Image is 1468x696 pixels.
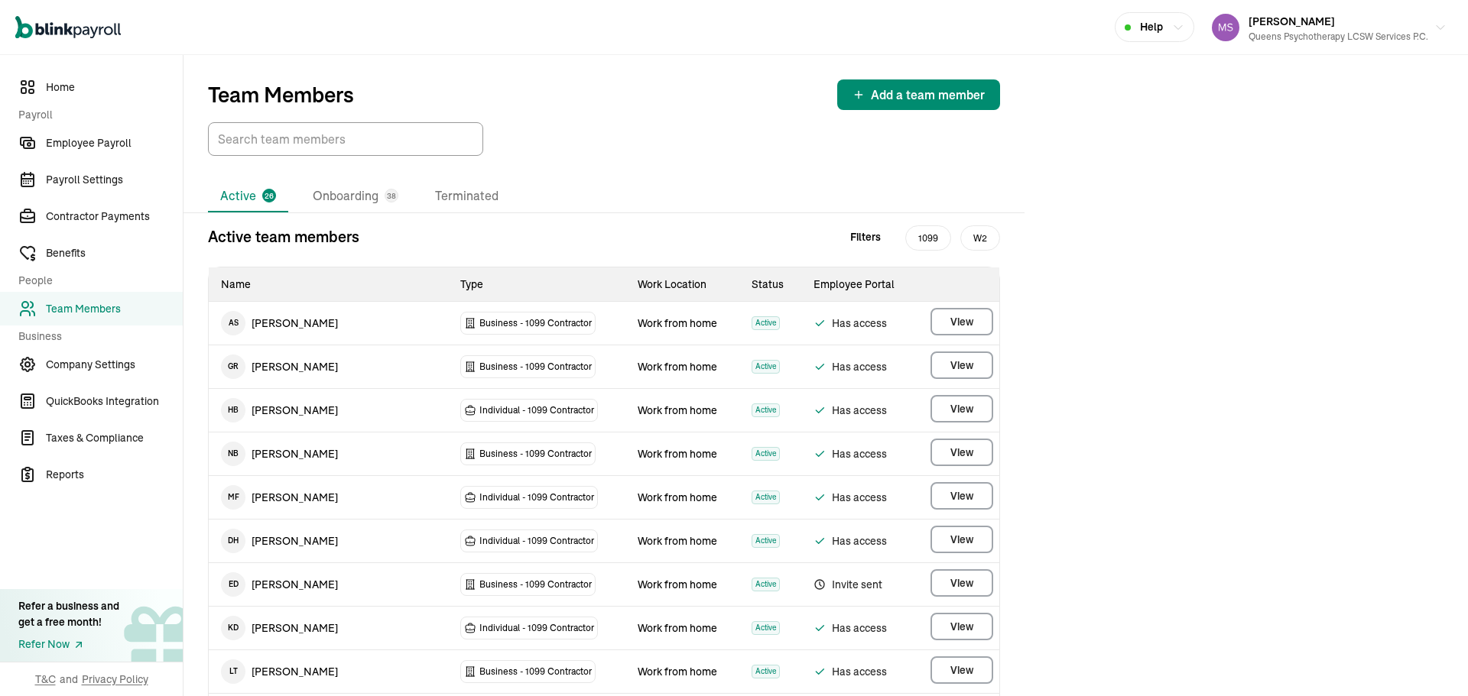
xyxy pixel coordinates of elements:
td: [PERSON_NAME] [209,345,448,388]
span: QuickBooks Integration [46,393,183,410]
button: Help [1115,12,1194,42]
span: View [950,619,973,634]
span: Taxes & Compliance [46,430,183,446]
span: Individual - 1099 Contractor [479,533,594,549]
span: Active [752,490,780,504]
span: Active [752,665,780,678]
span: Active [752,621,780,635]
span: G R [221,354,245,379]
button: [PERSON_NAME]Queens Psychotherapy LCSW Services P.C. [1206,8,1453,47]
div: Queens Psychotherapy LCSW Services P.C. [1249,30,1428,44]
span: Payroll Settings [46,172,183,188]
th: Name [209,267,448,302]
nav: Global [15,5,121,50]
span: View [950,575,973,591]
span: Individual - 1099 Contractor [479,403,594,418]
button: View [930,613,993,640]
li: Onboarding [300,180,411,212]
span: View [950,445,973,460]
span: Business - 1099 Contractor [479,446,592,461]
input: TextInput [208,122,483,156]
span: Active [752,360,780,374]
p: Team Members [208,83,354,107]
td: [PERSON_NAME] [209,302,448,345]
button: View [930,439,993,466]
span: Work from home [638,578,717,591]
span: Business - 1099 Contractor [479,316,592,331]
span: Payroll [18,107,174,123]
span: 1099 [905,225,951,251]
span: D H [221,529,245,553]
span: L T [221,659,245,684]
iframe: Chat Widget [1213,531,1468,696]
span: Work from home [638,316,717,330]
button: View [930,482,993,510]
span: Benefits [46,245,183,261]
th: Work Location [625,267,739,302]
span: Employee Payroll [46,135,183,151]
span: View [950,358,973,373]
span: Add a team member [871,86,985,104]
span: Has access [814,314,905,332]
span: Active [752,578,780,591]
span: Active [752,403,780,417]
span: 26 [265,190,274,202]
span: Business - 1099 Contractor [479,359,592,374]
button: View [930,656,993,684]
span: Work from home [638,360,717,374]
span: Active [752,447,780,461]
span: A S [221,311,245,335]
span: Has access [814,662,905,681]
span: K D [221,616,245,640]
span: Work from home [638,665,717,678]
span: Individual - 1099 Contractor [479,490,594,505]
span: Has access [814,401,905,419]
span: Privacy Policy [82,672,148,687]
button: View [930,569,993,597]
td: [PERSON_NAME] [209,432,448,475]
span: Has access [814,619,905,637]
p: Active team members [208,225,359,248]
span: Active [752,316,780,330]
button: View [930,395,993,422]
span: View [950,314,973,329]
span: Filters [850,229,881,245]
span: E D [221,572,245,597]
th: Status [739,267,801,302]
button: View [930,526,993,553]
button: Add a team member [837,79,1000,110]
span: Individual - 1099 Contractor [479,620,594,636]
span: Business [18,329,174,345]
span: Active [752,534,780,548]
span: Has access [814,358,905,376]
span: N B [221,442,245,466]
td: [PERSON_NAME] [209,650,448,693]
span: Has access [814,488,905,507]
span: 38 [387,190,396,202]
span: Reports [46,467,183,483]
span: Work from home [638,534,717,548]
span: W2 [960,225,1000,251]
span: People [18,273,174,289]
th: Type [448,267,625,302]
td: [PERSON_NAME] [209,389,448,432]
span: View [950,401,973,416]
span: Work from home [638,621,717,635]
span: Work from home [638,447,717,461]
span: Business - 1099 Contractor [479,664,592,679]
span: Business - 1099 Contractor [479,577,592,592]
li: Active [208,180,288,212]
span: Work from home [638,403,717,417]
span: Invite sent [814,575,905,594]
span: View [950,532,973,547]
li: Terminated [423,180,511,212]
td: [PERSON_NAME] [209,476,448,519]
span: Home [46,79,183,95]
span: T&C [35,672,56,687]
span: View [950,488,973,503]
span: Team Members [46,301,183,317]
span: Work from home [638,490,717,504]
a: Refer Now [18,636,119,652]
